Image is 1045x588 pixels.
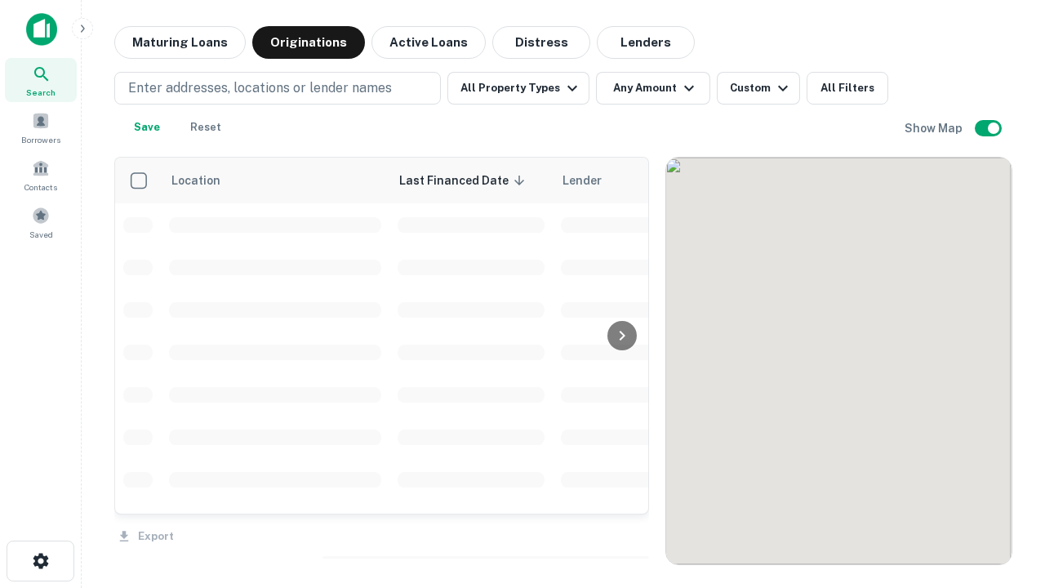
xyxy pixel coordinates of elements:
a: Borrowers [5,105,77,149]
button: Reset [180,111,232,144]
span: Contacts [24,180,57,194]
button: All Property Types [447,72,589,105]
a: Saved [5,200,77,244]
button: Lenders [597,26,695,59]
span: Last Financed Date [399,171,530,190]
button: Save your search to get updates of matches that match your search criteria. [121,111,173,144]
h6: Show Map [905,119,965,137]
button: Enter addresses, locations or lender names [114,72,441,105]
span: Lender [563,171,602,190]
button: Maturing Loans [114,26,246,59]
th: Lender [553,158,814,203]
iframe: Chat Widget [963,457,1045,536]
th: Last Financed Date [389,158,553,203]
button: Any Amount [596,72,710,105]
p: Enter addresses, locations or lender names [128,78,392,98]
a: Search [5,58,77,102]
button: All Filters [807,72,888,105]
span: Location [171,171,242,190]
button: Originations [252,26,365,59]
img: capitalize-icon.png [26,13,57,46]
th: Location [161,158,389,203]
button: Active Loans [371,26,486,59]
span: Saved [29,228,53,241]
span: Borrowers [21,133,60,146]
a: Contacts [5,153,77,197]
div: 0 0 [666,158,1012,564]
button: Distress [492,26,590,59]
button: Custom [717,72,800,105]
span: Search [26,86,56,99]
div: Custom [730,78,793,98]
